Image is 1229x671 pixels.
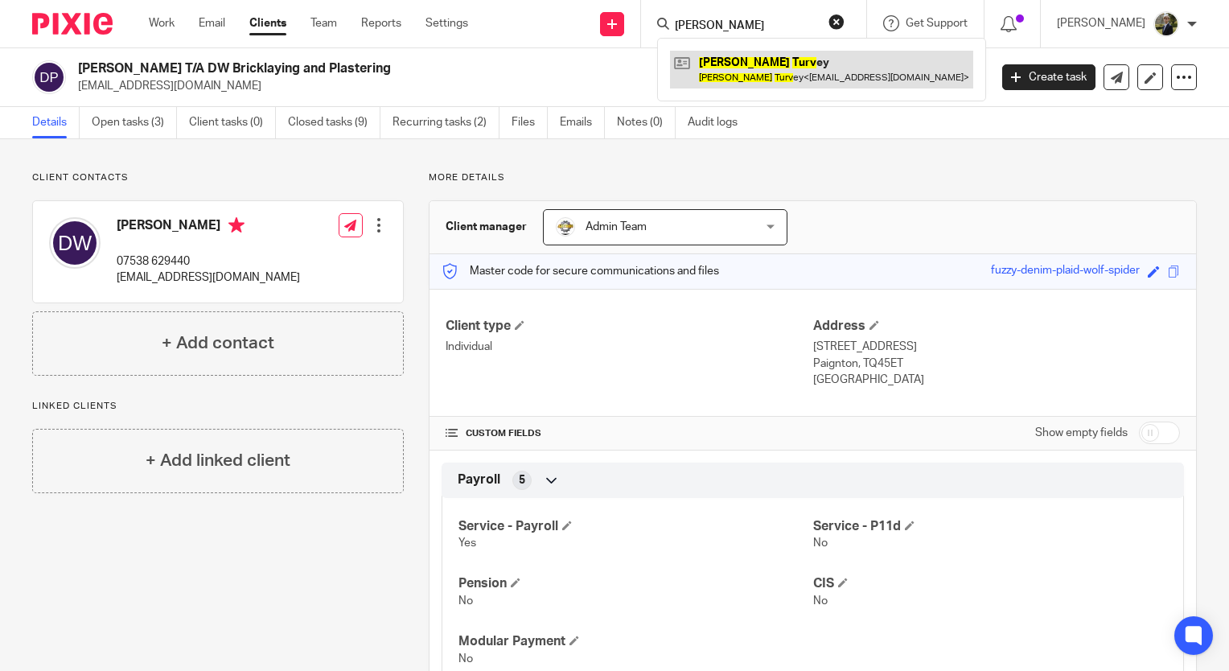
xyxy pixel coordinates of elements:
[92,107,177,138] a: Open tasks (3)
[78,78,978,94] p: [EMAIL_ADDRESS][DOMAIN_NAME]
[813,339,1180,355] p: [STREET_ADDRESS]
[32,13,113,35] img: Pixie
[813,537,828,549] span: No
[361,15,401,31] a: Reports
[78,60,798,77] h2: [PERSON_NAME] T/A DW Bricklaying and Plastering
[813,595,828,607] span: No
[32,400,404,413] p: Linked clients
[458,653,473,665] span: No
[512,107,548,138] a: Files
[673,19,818,34] input: Search
[813,575,1167,592] h4: CIS
[117,253,300,270] p: 07538 629440
[813,518,1167,535] h4: Service - P11d
[519,472,525,488] span: 5
[906,18,968,29] span: Get Support
[249,15,286,31] a: Clients
[1002,64,1095,90] a: Create task
[162,331,274,356] h4: + Add contact
[1035,425,1128,441] label: Show empty fields
[458,633,812,650] h4: Modular Payment
[442,263,719,279] p: Master code for secure communications and files
[117,270,300,286] p: [EMAIL_ADDRESS][DOMAIN_NAME]
[1153,11,1179,37] img: ACCOUNTING4EVERYTHING-9.jpg
[32,60,66,94] img: svg%3E
[49,217,101,269] img: svg%3E
[117,217,300,237] h4: [PERSON_NAME]
[813,356,1180,372] p: Paignton, TQ45ET
[146,448,290,473] h4: + Add linked client
[446,427,812,440] h4: CUSTOM FIELDS
[32,171,404,184] p: Client contacts
[560,107,605,138] a: Emails
[425,15,468,31] a: Settings
[228,217,245,233] i: Primary
[189,107,276,138] a: Client tasks (0)
[828,14,845,30] button: Clear
[446,318,812,335] h4: Client type
[446,219,527,235] h3: Client manager
[617,107,676,138] a: Notes (0)
[458,595,473,607] span: No
[446,339,812,355] p: Individual
[149,15,175,31] a: Work
[458,575,812,592] h4: Pension
[813,372,1180,388] p: [GEOGRAPHIC_DATA]
[688,107,750,138] a: Audit logs
[458,518,812,535] h4: Service - Payroll
[586,221,647,233] span: Admin Team
[458,537,476,549] span: Yes
[429,171,1197,184] p: More details
[32,107,80,138] a: Details
[310,15,337,31] a: Team
[813,318,1180,335] h4: Address
[1057,15,1145,31] p: [PERSON_NAME]
[458,471,500,488] span: Payroll
[556,217,575,237] img: 1000002125.jpg
[393,107,499,138] a: Recurring tasks (2)
[199,15,225,31] a: Email
[288,107,380,138] a: Closed tasks (9)
[991,262,1140,281] div: fuzzy-denim-plaid-wolf-spider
